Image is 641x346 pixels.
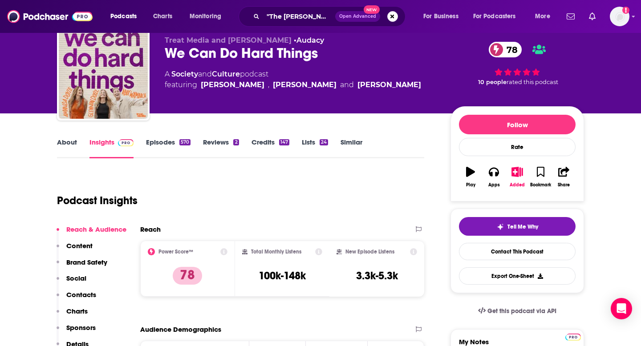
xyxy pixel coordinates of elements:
[203,138,239,158] a: Reviews2
[212,70,240,78] a: Culture
[104,9,148,24] button: open menu
[165,36,292,44] span: Treat Media and [PERSON_NAME]
[345,249,394,255] h2: New Episode Listens
[423,10,458,23] span: For Business
[563,9,578,24] a: Show notifications dropdown
[459,115,576,134] button: Follow
[251,249,301,255] h2: Total Monthly Listens
[335,11,380,22] button: Open AdvancedNew
[320,139,328,145] div: 24
[488,182,500,188] div: Apps
[585,9,599,24] a: Show notifications dropdown
[118,139,134,146] img: Podchaser Pro
[489,42,522,57] a: 78
[610,7,629,26] img: User Profile
[201,80,264,90] a: Glennon Doyle
[487,307,556,315] span: Get this podcast via API
[259,269,306,282] h3: 100k-148k
[66,323,96,332] p: Sponsors
[59,30,148,119] img: We Can Do Hard Things
[529,161,552,193] button: Bookmark
[165,69,421,90] div: A podcast
[339,14,376,19] span: Open Advanced
[466,182,475,188] div: Play
[459,243,576,260] a: Contact This Podcast
[233,139,239,145] div: 2
[507,223,538,230] span: Tell Me Why
[57,194,138,207] h1: Podcast Insights
[552,161,576,193] button: Share
[610,7,629,26] span: Logged in as abirchfield
[252,138,289,158] a: Credits147
[110,10,137,23] span: Podcasts
[498,42,522,57] span: 78
[340,80,354,90] span: and
[146,138,191,158] a: Episodes570
[565,332,581,341] a: Pro website
[171,70,198,78] a: Society
[459,217,576,236] button: tell me why sparkleTell Me Why
[535,10,550,23] span: More
[417,9,470,24] button: open menu
[57,225,126,241] button: Reach & Audience
[57,323,96,340] button: Sponsors
[89,138,134,158] a: InsightsPodchaser Pro
[247,6,414,27] div: Search podcasts, credits, & more...
[66,307,88,315] p: Charts
[530,182,551,188] div: Bookmark
[467,9,529,24] button: open menu
[473,10,516,23] span: For Podcasters
[471,300,564,322] a: Get this podcast via API
[622,7,629,14] svg: Add a profile image
[279,139,289,145] div: 147
[357,80,421,90] a: Amanda Doyle
[179,139,191,145] div: 570
[356,269,398,282] h3: 3.3k-5.3k
[610,7,629,26] button: Show profile menu
[57,241,93,258] button: Content
[57,307,88,323] button: Charts
[459,161,482,193] button: Play
[459,267,576,285] button: Export One-Sheet
[57,274,86,290] button: Social
[273,80,337,90] div: [PERSON_NAME]
[529,9,561,24] button: open menu
[611,298,632,319] div: Open Intercom Messenger
[140,225,161,233] h2: Reach
[158,249,193,255] h2: Power Score™
[497,223,504,230] img: tell me why sparkle
[153,10,172,23] span: Charts
[294,36,324,44] span: •
[147,9,178,24] a: Charts
[364,5,380,14] span: New
[57,290,96,307] button: Contacts
[66,274,86,282] p: Social
[7,8,93,25] img: Podchaser - Follow, Share and Rate Podcasts
[190,10,221,23] span: Monitoring
[198,70,212,78] span: and
[140,325,221,334] h2: Audience Demographics
[165,80,421,90] span: featuring
[450,36,584,91] div: 78 10 peoplerated this podcast
[173,267,202,285] p: 78
[183,9,233,24] button: open menu
[296,36,324,44] a: Audacy
[57,138,77,158] a: About
[57,258,107,274] button: Brand Safety
[558,182,570,188] div: Share
[66,241,93,250] p: Content
[482,161,505,193] button: Apps
[66,258,107,266] p: Brand Safety
[302,138,328,158] a: Lists24
[459,138,576,156] div: Rate
[565,334,581,341] img: Podchaser Pro
[263,9,335,24] input: Search podcasts, credits, & more...
[478,79,507,85] span: 10 people
[268,80,269,90] span: ,
[506,161,529,193] button: Added
[510,182,525,188] div: Added
[507,79,558,85] span: rated this podcast
[341,138,362,158] a: Similar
